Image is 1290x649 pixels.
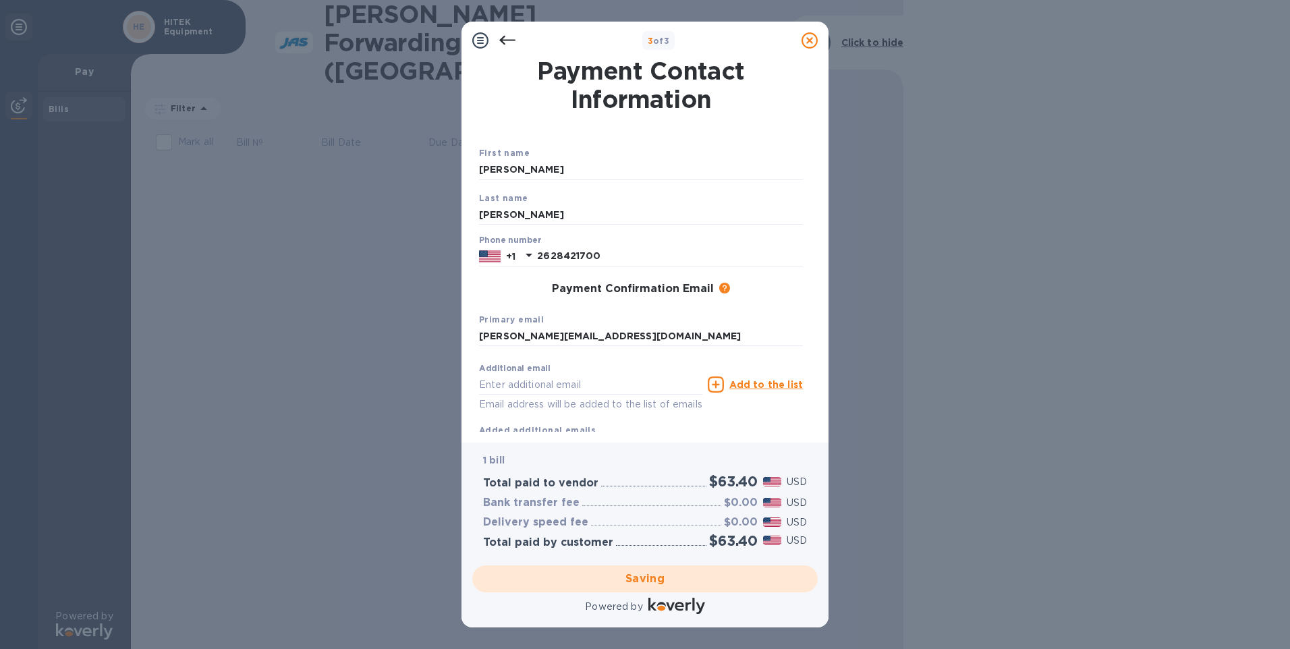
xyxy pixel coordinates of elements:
[724,497,758,509] h3: $0.00
[585,600,642,614] p: Powered by
[724,516,758,529] h3: $0.00
[787,475,807,489] p: USD
[479,57,803,113] h1: Payment Contact Information
[483,477,598,490] h3: Total paid to vendor
[483,536,613,549] h3: Total paid by customer
[479,374,702,395] input: Enter additional email
[787,534,807,548] p: USD
[479,314,544,324] b: Primary email
[763,498,781,507] img: USD
[506,250,515,263] p: +1
[552,283,714,295] h3: Payment Confirmation Email
[709,532,758,549] h2: $63.40
[479,237,541,245] label: Phone number
[479,425,596,435] b: Added additional emails
[537,246,803,266] input: Enter your phone number
[479,327,803,347] input: Enter your primary name
[648,36,670,46] b: of 3
[763,517,781,527] img: USD
[479,193,528,203] b: Last name
[648,36,653,46] span: 3
[709,473,758,490] h2: $63.40
[479,148,530,158] b: First name
[763,477,781,486] img: USD
[787,515,807,530] p: USD
[479,365,551,373] label: Additional email
[479,249,501,264] img: US
[787,496,807,510] p: USD
[648,598,705,614] img: Logo
[483,455,505,465] b: 1 bill
[479,397,702,412] p: Email address will be added to the list of emails
[479,204,803,225] input: Enter your last name
[483,516,588,529] h3: Delivery speed fee
[763,536,781,545] img: USD
[479,160,803,180] input: Enter your first name
[729,379,803,390] u: Add to the list
[483,497,580,509] h3: Bank transfer fee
